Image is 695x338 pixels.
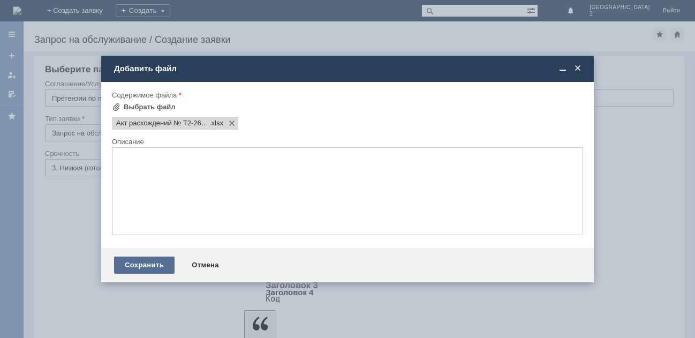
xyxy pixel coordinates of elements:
span: Закрыть [572,64,583,73]
div: Добрый день! [PERSON_NAME] Примите в работу акт расхождений при приемке [4,4,156,21]
div: Выбрать файл [124,103,176,111]
div: Содержимое файла [112,92,581,99]
span: Свернуть (Ctrl + M) [557,64,568,73]
div: Добавить файл [114,64,583,73]
span: Акт расхождений № Т2-2665 от 08.10.2025.xlsx [116,119,209,127]
span: Акт расхождений № Т2-2665 от 08.10.2025.xlsx [209,119,223,127]
div: Описание [112,138,581,145]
